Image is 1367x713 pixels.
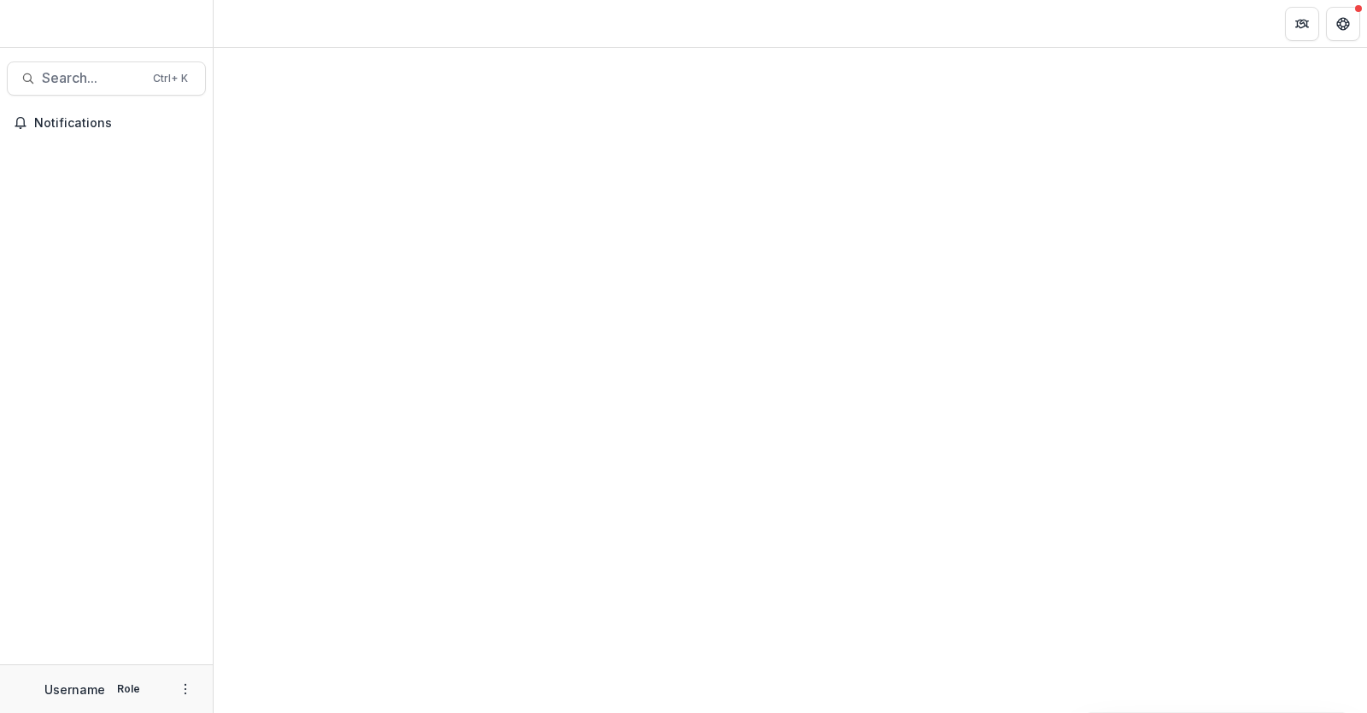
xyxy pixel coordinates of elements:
[1285,7,1319,41] button: Partners
[44,681,105,698] p: Username
[42,70,143,86] span: Search...
[112,681,145,697] p: Role
[34,116,199,131] span: Notifications
[7,61,206,96] button: Search...
[175,679,196,699] button: More
[150,69,191,88] div: Ctrl + K
[7,109,206,137] button: Notifications
[1326,7,1360,41] button: Get Help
